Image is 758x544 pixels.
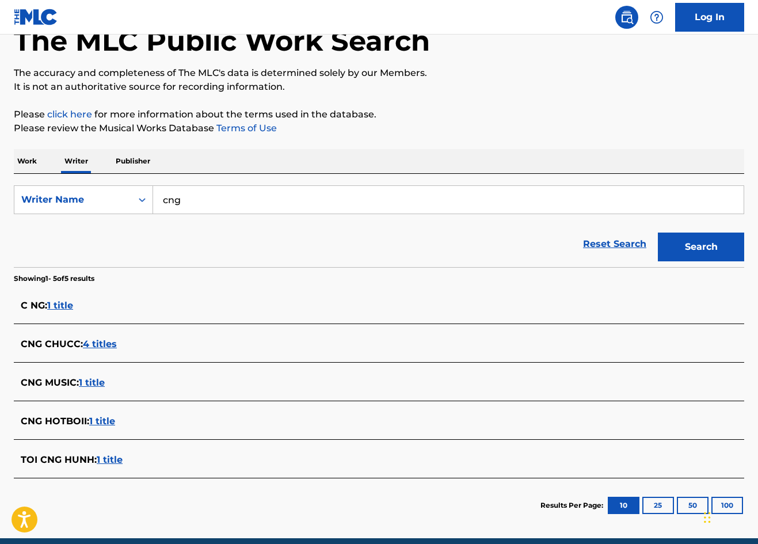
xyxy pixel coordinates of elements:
[645,6,668,29] div: Help
[14,121,744,135] p: Please review the Musical Works Database
[21,300,47,311] span: C NG :
[21,454,97,465] span: TOI CNG HUNH :
[642,497,674,514] button: 25
[89,416,115,427] span: 1 title
[79,377,105,388] span: 1 title
[700,489,758,544] iframe: Chat Widget
[577,231,652,257] a: Reset Search
[650,10,664,24] img: help
[14,24,430,58] h1: The MLC Public Work Search
[83,338,117,349] span: 4 titles
[615,6,638,29] a: Public Search
[21,416,89,427] span: CNG HOTBOII :
[608,497,639,514] button: 10
[97,454,123,465] span: 1 title
[61,149,92,173] p: Writer
[540,500,606,511] p: Results Per Page:
[21,193,125,207] div: Writer Name
[112,149,154,173] p: Publisher
[620,10,634,24] img: search
[47,109,92,120] a: click here
[214,123,277,134] a: Terms of Use
[14,9,58,25] img: MLC Logo
[21,377,79,388] span: CNG MUSIC :
[677,497,709,514] button: 50
[21,338,83,349] span: CNG CHUCC :
[14,66,744,80] p: The accuracy and completeness of The MLC's data is determined solely by our Members.
[47,300,73,311] span: 1 title
[14,185,744,267] form: Search Form
[14,273,94,284] p: Showing 1 - 5 of 5 results
[14,108,744,121] p: Please for more information about the terms used in the database.
[658,233,744,261] button: Search
[700,489,758,544] div: Widget de chat
[704,500,711,535] div: Arrastrar
[675,3,744,32] a: Log In
[14,149,40,173] p: Work
[14,80,744,94] p: It is not an authoritative source for recording information.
